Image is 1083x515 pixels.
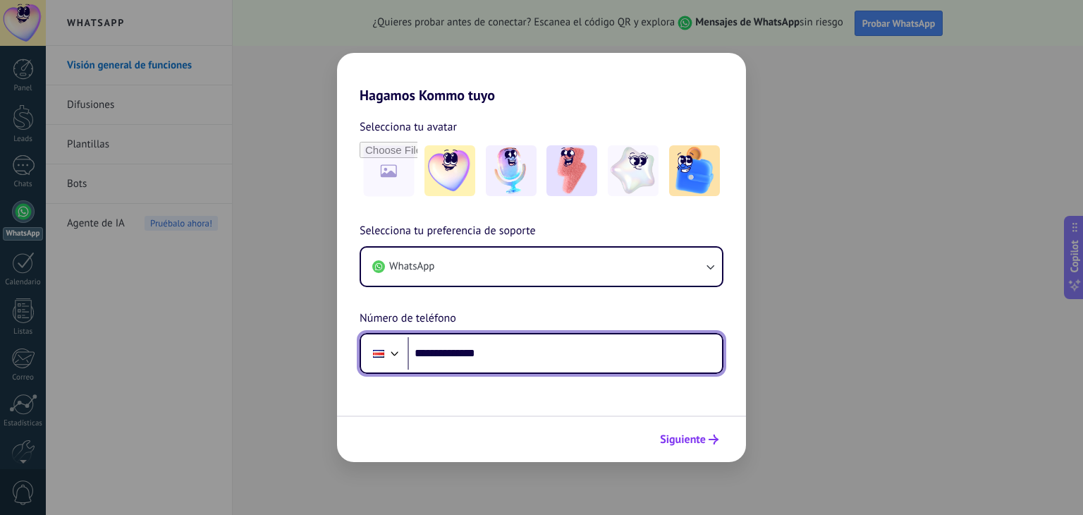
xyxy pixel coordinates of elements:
img: -2.jpeg [486,145,537,196]
img: -5.jpeg [669,145,720,196]
span: WhatsApp [389,260,434,274]
div: Costa Rica: + 506 [365,339,392,368]
h2: Hagamos Kommo tuyo [337,53,746,104]
img: -1.jpeg [424,145,475,196]
span: Siguiente [660,435,706,444]
span: Selecciona tu preferencia de soporte [360,222,536,241]
img: -3.jpeg [546,145,597,196]
button: Siguiente [654,428,725,452]
span: Número de teléfono [360,310,456,328]
span: Selecciona tu avatar [360,118,457,136]
img: -4.jpeg [608,145,659,196]
button: WhatsApp [361,248,722,286]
